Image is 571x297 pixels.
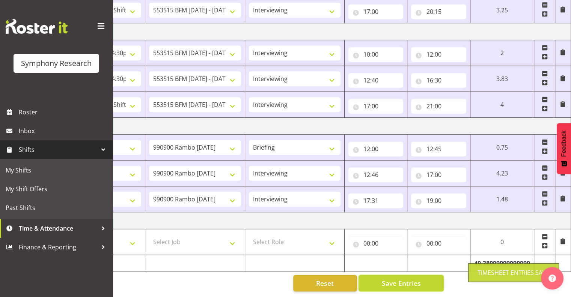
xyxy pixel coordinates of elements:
[411,193,466,208] input: Click to select...
[2,161,111,180] a: My Shifts
[470,229,534,255] td: 0
[359,275,444,291] button: Save Entries
[19,223,98,234] span: Time & Attendance
[411,236,466,251] input: Click to select...
[19,241,98,253] span: Finance & Reporting
[19,125,109,136] span: Inbox
[411,4,466,19] input: Click to select...
[2,180,111,198] a: My Shift Offers
[411,73,466,88] input: Click to select...
[6,183,107,195] span: My Shift Offers
[2,198,111,217] a: Past Shifts
[548,274,556,282] img: help-xxl-2.png
[411,99,466,114] input: Click to select...
[348,141,404,156] input: Click to select...
[348,47,404,62] input: Click to select...
[348,167,404,182] input: Click to select...
[19,106,109,118] span: Roster
[348,73,404,88] input: Click to select...
[348,99,404,114] input: Click to select...
[470,255,534,272] td: 49.38999999999999
[6,202,107,213] span: Past Shifts
[6,165,107,176] span: My Shifts
[470,66,534,92] td: 3.83
[19,144,98,155] span: Shifts
[557,123,571,174] button: Feedback - Show survey
[411,141,466,156] input: Click to select...
[470,40,534,66] td: 2
[348,4,404,19] input: Click to select...
[6,19,68,34] img: Rosterit website logo
[411,47,466,62] input: Click to select...
[293,275,357,291] button: Reset
[46,212,571,229] td: [DATE]
[21,58,92,69] div: Symphony Research
[411,167,466,182] input: Click to select...
[470,135,534,160] td: 0.75
[46,23,571,40] td: [DATE]
[348,236,404,251] input: Click to select...
[560,130,567,157] span: Feedback
[470,92,534,118] td: 4
[381,278,420,288] span: Save Entries
[46,118,571,135] td: [DATE]
[470,160,534,186] td: 4.23
[478,268,550,277] div: Timesheet Entries Save
[470,186,534,212] td: 1.48
[348,193,404,208] input: Click to select...
[316,278,334,288] span: Reset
